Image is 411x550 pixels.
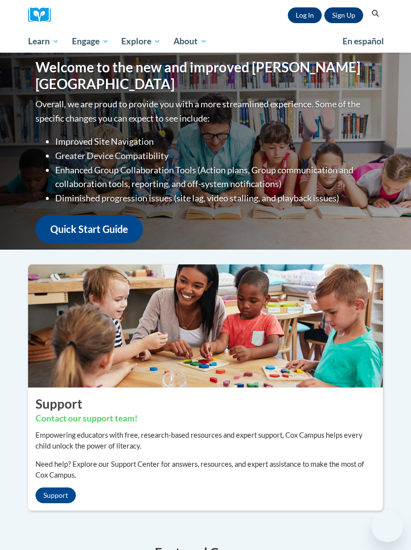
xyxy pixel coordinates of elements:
[21,30,390,53] div: Main menu
[55,191,376,205] li: Diminished progression issues (site lag, video stalling, and playback issues)
[288,7,322,23] a: Log In
[55,149,376,163] li: Greater Device Compatibility
[35,413,376,425] h3: Contact our support team!
[35,59,376,92] h1: Welcome to the new and improved [PERSON_NAME][GEOGRAPHIC_DATA]
[22,30,66,53] a: Learn
[35,487,76,503] a: Support
[342,36,384,46] span: En español
[35,459,376,481] p: Need help? Explore our Support Center for answers, resources, and expert assistance to make the m...
[121,35,161,47] span: Explore
[28,7,58,23] a: Cox Campus
[368,8,383,20] button: Search
[167,30,213,53] a: About
[28,35,59,47] span: Learn
[35,215,143,243] a: Quick Start Guide
[173,35,207,47] span: About
[55,134,376,149] li: Improved Site Navigation
[35,97,376,126] p: Overall, we are proud to provide you with a more streamlined experience. Some of the specific cha...
[336,31,390,52] a: En español
[21,264,390,388] img: ...
[35,430,376,452] p: Empowering educators with free, research-based resources and expert support, Cox Campus helps eve...
[28,7,58,23] img: Logo brand
[66,30,115,53] a: Engage
[324,7,363,23] a: Register
[35,395,376,413] h2: Support
[115,30,167,53] a: Explore
[55,163,376,192] li: Enhanced Group Collaboration Tools (Action plans, Group communication and collaboration tools, re...
[72,35,109,47] span: Engage
[372,511,403,542] iframe: Button to launch messaging window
